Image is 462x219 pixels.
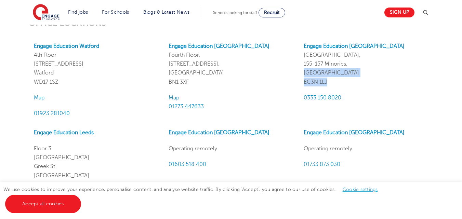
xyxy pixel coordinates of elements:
[304,144,428,153] p: Operating remotely
[34,43,99,49] a: Engage Education Watford
[102,10,129,15] a: For Schools
[34,95,44,101] a: Map
[34,129,94,136] a: Engage Education Leeds
[304,42,428,86] p: [GEOGRAPHIC_DATA], 155-157 Minories, [GEOGRAPHIC_DATA] EC3N 1LJ
[169,42,293,86] p: Fourth Floor, [STREET_ADDRESS], [GEOGRAPHIC_DATA] BN1 3XF
[169,129,269,136] a: Engage Education [GEOGRAPHIC_DATA]
[213,10,257,15] span: Schools looking for staff
[143,10,190,15] a: Blogs & Latest News
[34,110,70,117] a: 01923 281040
[34,144,158,189] p: Floor 3 [GEOGRAPHIC_DATA] Greek St [GEOGRAPHIC_DATA] LS1 5SH
[68,10,88,15] a: Find jobs
[169,104,204,110] a: 01273 447633
[33,4,60,21] img: Engage Education
[304,43,405,49] a: Engage Education [GEOGRAPHIC_DATA]
[169,161,206,167] a: 01603 518 400
[169,43,269,49] a: Engage Education [GEOGRAPHIC_DATA]
[384,8,414,17] a: Sign up
[259,8,285,17] a: Recruit
[5,195,81,213] a: Accept all cookies
[169,144,293,153] p: Operating remotely
[169,95,179,101] a: Map
[304,129,405,136] a: Engage Education [GEOGRAPHIC_DATA]
[343,187,378,192] a: Cookie settings
[264,10,280,15] span: Recruit
[3,187,385,206] span: We use cookies to improve your experience, personalise content, and analyse website traffic. By c...
[34,42,158,86] p: 4th Floor [STREET_ADDRESS] Watford WD17 1SZ
[304,161,340,167] a: 01733 873 030
[304,95,341,101] a: 0333 150 8020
